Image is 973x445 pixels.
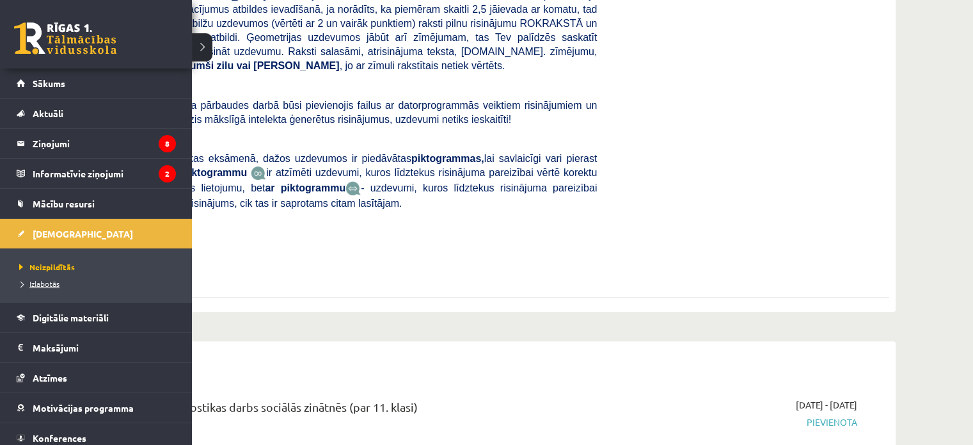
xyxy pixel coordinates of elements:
[33,129,176,158] legend: Ziņojumi
[16,279,59,289] span: Izlabotās
[16,278,179,289] a: Izlabotās
[17,189,176,218] a: Mācību resursi
[17,69,176,98] a: Sākums
[17,159,176,188] a: Informatīvie ziņojumi2
[411,153,484,164] b: piktogrammas,
[345,181,361,196] img: wKvN42sLe3LLwAAAABJRU5ErkJggg==
[17,303,176,332] a: Digitālie materiāli
[17,99,176,128] a: Aktuāli
[33,159,176,188] legend: Informatīvie ziņojumi
[33,228,133,239] span: [DEMOGRAPHIC_DATA]
[14,22,116,54] a: Rīgas 1. Tālmācības vidusskola
[796,398,857,412] span: [DATE] - [DATE]
[159,165,176,182] i: 2
[96,100,597,125] span: , ja pārbaudes darbā būsi pievienojis failus ar datorprogrammās veiktiem risinājumiem un zīmējumi...
[33,432,86,444] span: Konferences
[33,333,176,362] legend: Maksājumi
[167,167,247,178] b: Ar piktogrammu
[96,167,597,193] span: ir atzīmēti uzdevumi, kuros līdztekus risinājuma pareizībai vērtē korektu matemātikas valodas lie...
[33,108,63,119] span: Aktuāli
[17,333,176,362] a: Maksājumi
[16,261,179,273] a: Neizpildītās
[33,198,95,209] span: Mācību resursi
[33,372,67,384] span: Atzīmes
[33,312,109,323] span: Digitālie materiāli
[17,363,176,392] a: Atzīmes
[16,262,75,272] span: Neizpildītās
[186,60,339,71] b: tumši zilu vai [PERSON_NAME]
[33,77,65,89] span: Sākums
[616,416,857,429] span: Pievienota
[251,166,266,181] img: JfuEzvunn4EvwAAAAASUVORK5CYII=
[265,182,345,193] b: ar piktogrammu
[17,129,176,158] a: Ziņojumi8
[159,135,176,152] i: 8
[17,393,176,423] a: Motivācijas programma
[96,398,597,422] div: 12.b2 klases diagnostikas darbs sociālās zinātnēs (par 11. klasi)
[17,219,176,248] a: [DEMOGRAPHIC_DATA]
[33,402,134,414] span: Motivācijas programma
[96,153,597,178] span: Līdzīgi kā matemātikas eksāmenā, dažos uzdevumos ir piedāvātas lai savlaicīgi vari pierast pie to...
